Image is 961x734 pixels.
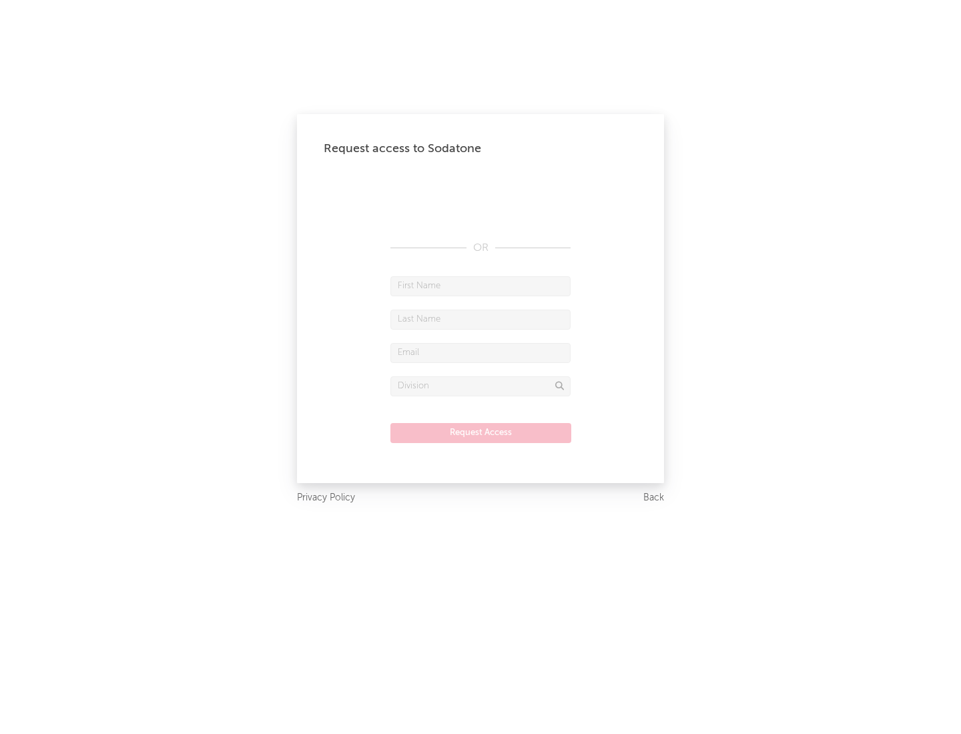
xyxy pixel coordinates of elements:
a: Back [643,490,664,506]
a: Privacy Policy [297,490,355,506]
div: Request access to Sodatone [324,141,637,157]
button: Request Access [390,423,571,443]
input: Last Name [390,310,571,330]
input: Email [390,343,571,363]
input: Division [390,376,571,396]
input: First Name [390,276,571,296]
div: OR [390,240,571,256]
